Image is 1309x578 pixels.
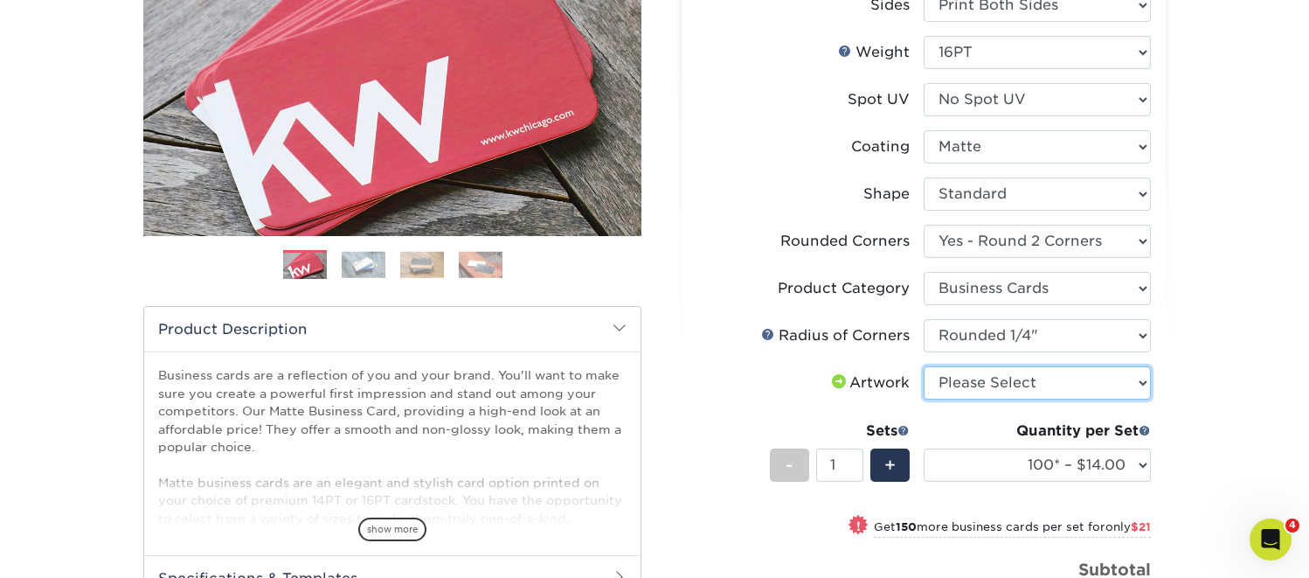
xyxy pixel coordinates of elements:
iframe: Google Customer Reviews [4,525,149,572]
small: Get more business cards per set for [874,520,1151,538]
img: Business Cards 01 [283,244,327,288]
img: Business Cards 04 [459,251,502,278]
div: Spot UV [848,89,910,110]
div: Coating [851,136,910,157]
div: Quantity per Set [924,421,1151,442]
div: Shape [863,184,910,205]
span: - [786,452,793,478]
div: Radius of Corners [761,325,910,346]
strong: 150 [896,520,917,533]
span: only [1105,520,1151,533]
div: Weight [838,42,910,63]
span: + [884,452,896,478]
div: Sets [770,421,910,442]
span: ! [856,517,861,535]
h2: Product Description [144,307,641,352]
iframe: Intercom live chat [1250,519,1292,561]
img: Business Cards 03 [400,251,444,278]
div: Rounded Corners [780,231,910,252]
span: $21 [1131,520,1151,533]
img: Business Cards 02 [342,251,385,278]
span: show more [358,518,426,541]
div: Product Category [778,278,910,299]
span: 4 [1285,519,1299,533]
div: Artwork [828,373,910,393]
